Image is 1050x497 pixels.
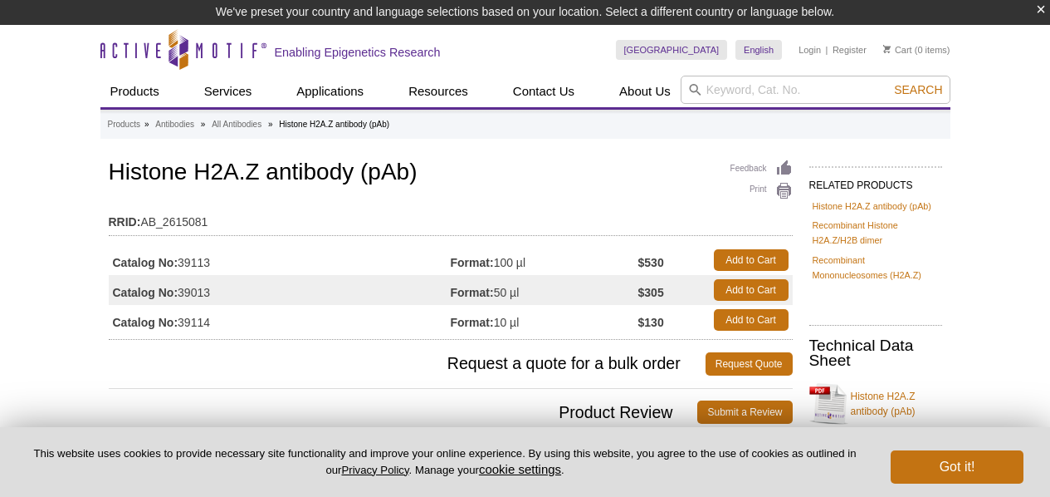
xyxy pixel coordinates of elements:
[451,285,494,300] strong: Format:
[609,76,681,107] a: About Us
[714,249,789,271] a: Add to Cart
[109,204,793,231] td: AB_2615081
[341,464,408,476] a: Privacy Policy
[894,83,942,96] span: Search
[109,160,793,188] h1: Histone H2A.Z antibody (pAb)
[730,160,793,178] a: Feedback
[883,44,912,56] a: Cart
[503,76,584,107] a: Contact Us
[809,379,942,429] a: Histone H2A.Z antibody (pAb)
[813,253,939,283] a: Recombinant Mononucleosomes (H2A.Z)
[109,352,706,376] span: Request a quote for a bulk order
[398,76,478,107] a: Resources
[681,76,950,104] input: Keyword, Cat. No.
[616,40,728,60] a: [GEOGRAPHIC_DATA]
[451,315,494,330] strong: Format:
[813,199,931,214] a: Histone H2A.Z antibody (pAb)
[883,45,891,53] img: Your Cart
[113,315,178,330] strong: Catalog No:
[155,117,194,132] a: Antibodies
[714,279,789,301] a: Add to Cart
[212,117,261,132] a: All Antibodies
[798,44,821,56] a: Login
[286,76,374,107] a: Applications
[706,352,793,376] a: Request Quote
[730,182,793,200] a: Print
[113,255,178,270] strong: Catalog No:
[100,76,169,107] a: Products
[113,285,178,300] strong: Catalog No:
[809,166,942,196] h2: RELATED PRODUCTS
[109,214,141,229] strong: RRID:
[109,275,451,305] td: 39013
[638,285,664,300] strong: $305
[833,44,867,56] a: Register
[697,401,792,424] a: Submit a Review
[275,45,441,60] h2: Enabling Epigenetics Research
[109,245,451,275] td: 39113
[109,401,698,424] span: Product Review
[201,120,206,129] li: »
[108,117,140,132] a: Products
[194,76,262,107] a: Services
[451,275,638,305] td: 50 µl
[279,120,389,129] li: Histone H2A.Z antibody (pAb)
[889,82,947,97] button: Search
[144,120,149,129] li: »
[809,338,942,368] h2: Technical Data Sheet
[479,462,561,476] button: cookie settings
[451,305,638,335] td: 10 µl
[27,446,863,478] p: This website uses cookies to provide necessary site functionality and improve your online experie...
[638,315,664,330] strong: $130
[735,40,782,60] a: English
[638,255,664,270] strong: $530
[883,40,950,60] li: (0 items)
[813,218,939,248] a: Recombinant Histone H2A.Z/H2B dimer
[826,40,828,60] li: |
[268,120,273,129] li: »
[109,305,451,335] td: 39114
[451,255,494,270] strong: Format:
[714,309,789,331] a: Add to Cart
[891,450,1023,484] button: Got it!
[451,245,638,275] td: 100 µl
